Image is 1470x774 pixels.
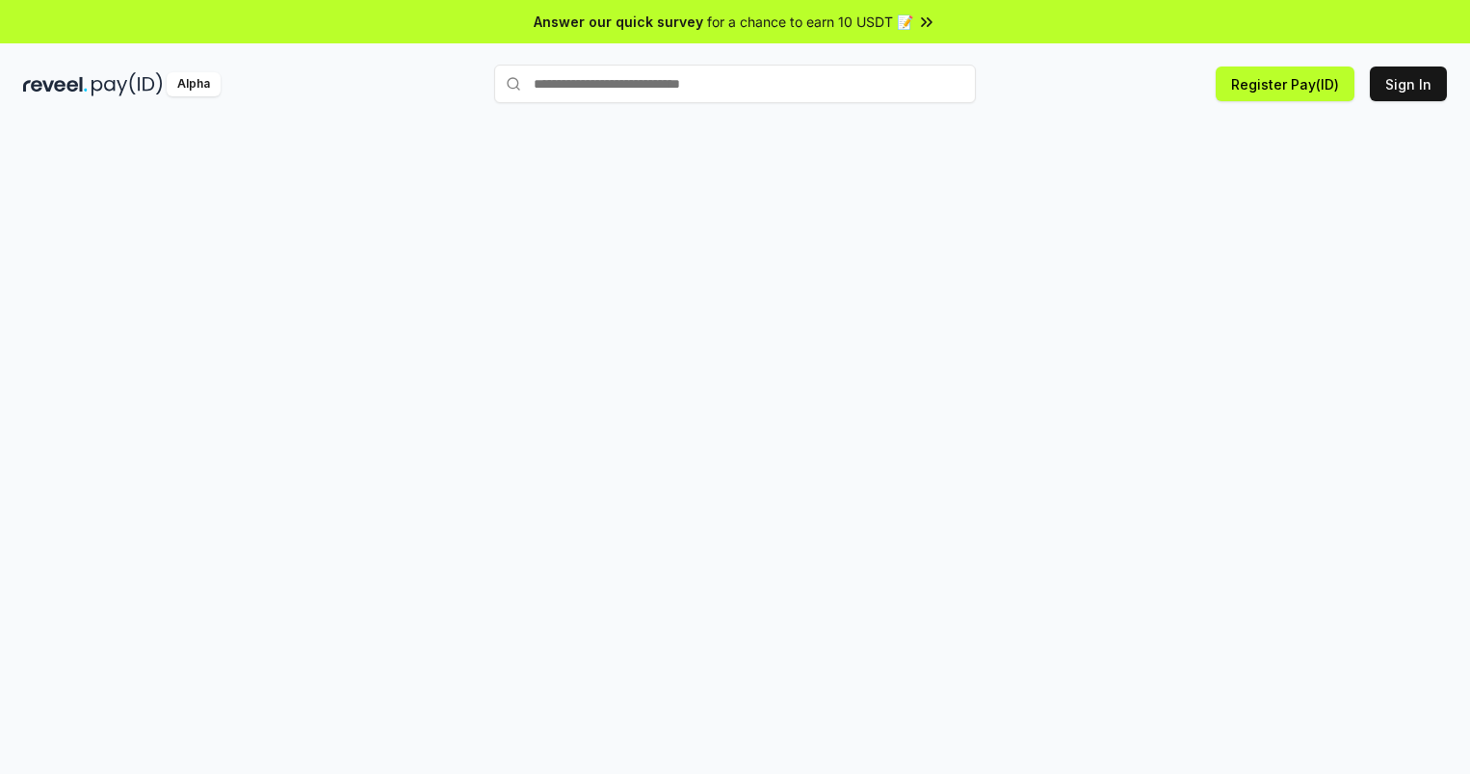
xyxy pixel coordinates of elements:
[23,72,88,96] img: reveel_dark
[92,72,163,96] img: pay_id
[1216,67,1354,101] button: Register Pay(ID)
[534,12,703,32] span: Answer our quick survey
[707,12,913,32] span: for a chance to earn 10 USDT 📝
[1370,67,1447,101] button: Sign In
[167,72,221,96] div: Alpha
